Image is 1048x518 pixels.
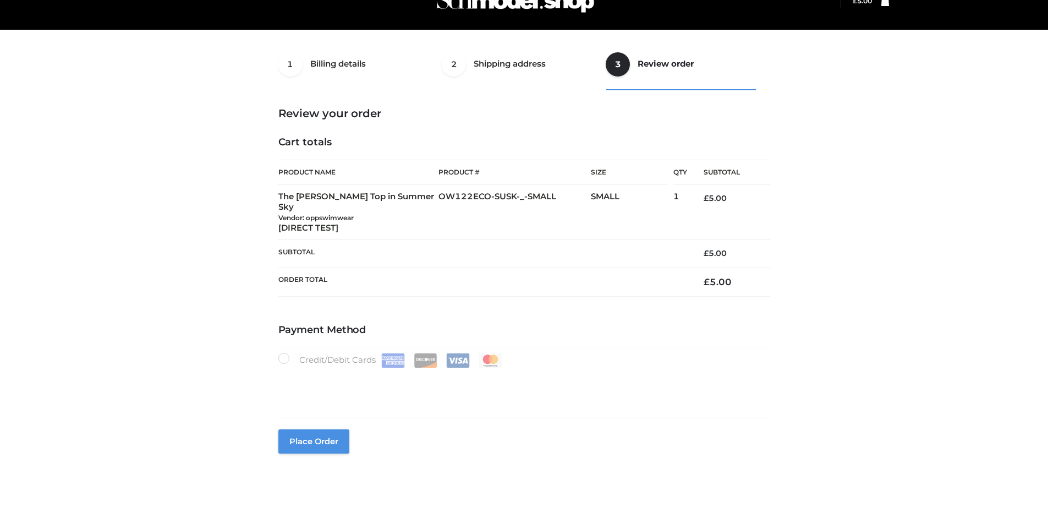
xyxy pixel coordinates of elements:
img: Mastercard [479,353,502,368]
td: 1 [673,185,687,240]
iframe: Secure payment input frame [276,366,768,406]
th: Qty [673,160,687,185]
img: Amex [381,353,405,368]
th: Product Name [278,160,439,185]
th: Size [591,160,668,185]
th: Product # [438,160,591,185]
h4: Cart totals [278,137,770,149]
h3: Review your order [278,107,770,120]
th: Order Total [278,267,688,296]
img: Visa [446,353,470,368]
span: £ [704,248,709,258]
bdi: 5.00 [704,276,732,287]
h4: Payment Method [278,324,770,336]
bdi: 5.00 [704,193,727,203]
span: £ [704,193,709,203]
td: SMALL [591,185,673,240]
button: Place order [278,429,349,454]
th: Subtotal [278,240,688,267]
th: Subtotal [687,160,770,185]
bdi: 5.00 [704,248,727,258]
span: £ [704,276,710,287]
td: The [PERSON_NAME] Top in Summer Sky [DIRECT TEST] [278,185,439,240]
label: Credit/Debit Cards [278,353,503,368]
small: Vendor: oppswimwear [278,214,354,222]
td: OW122ECO-SUSK-_-SMALL [438,185,591,240]
img: Discover [414,353,437,368]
